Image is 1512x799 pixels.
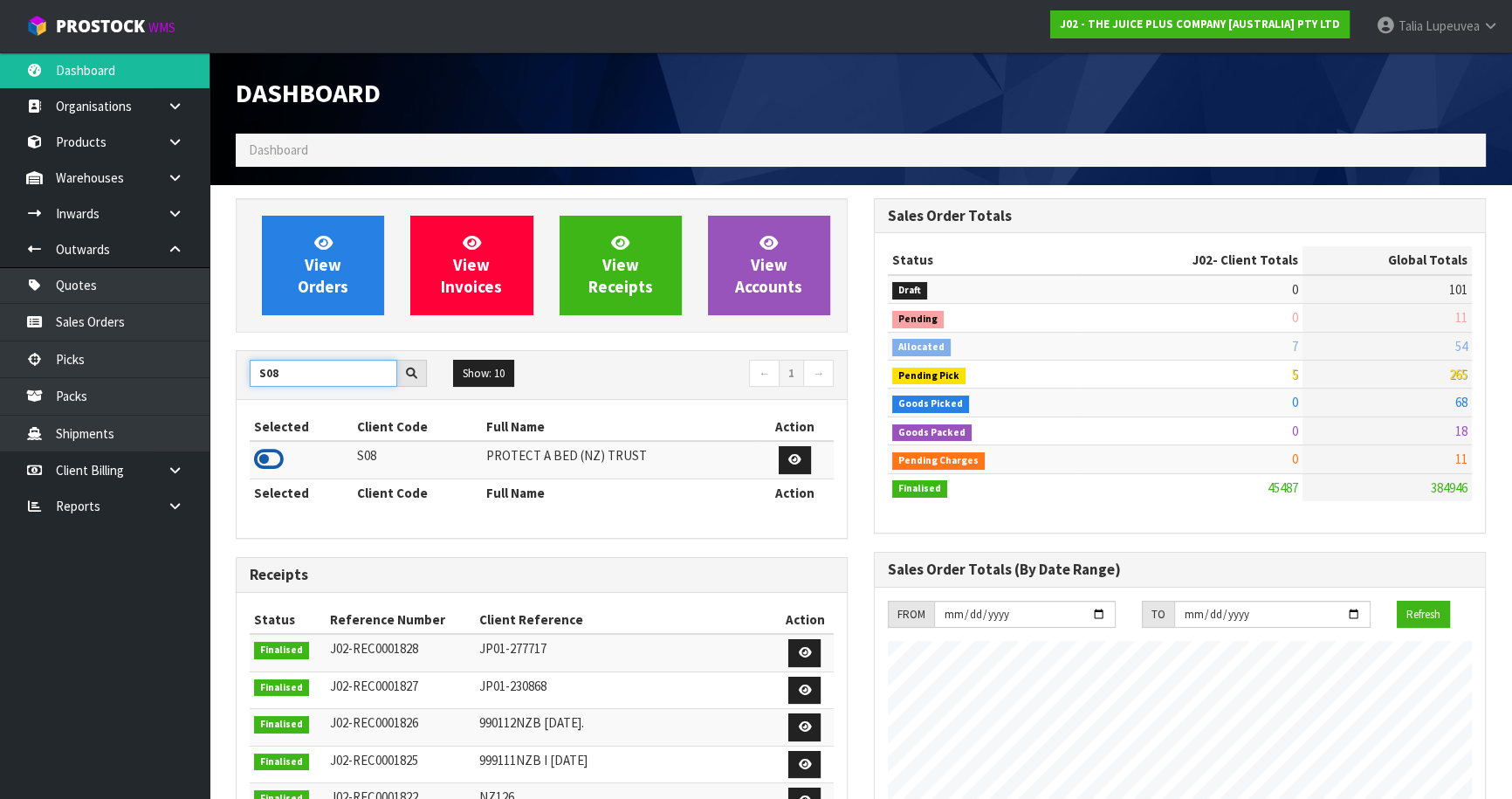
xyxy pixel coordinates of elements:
div: FROM [888,601,934,629]
span: J02-REC0001827 [330,678,418,694]
a: ViewOrders [262,216,384,315]
small: WMS [148,19,175,36]
span: Goods Picked [892,396,969,413]
span: Lupeuvea [1426,17,1480,34]
div: TO [1142,601,1174,629]
th: Status [250,606,326,634]
th: Full Name [482,479,756,506]
span: 101 [1449,281,1467,298]
span: Allocated [892,339,951,356]
input: Search clients [250,360,397,387]
a: J02 - THE JUICE PLUS COMPANY [AUSTRALIA] PTY LTD [1050,10,1350,38]
span: 0 [1292,451,1298,467]
span: Pending Charges [892,452,985,470]
th: Full Name [482,413,756,441]
a: → [803,360,834,388]
h3: Sales Order Totals (By Date Range) [888,561,1472,578]
span: JP01-277717 [479,640,546,657]
th: Global Totals [1302,246,1472,274]
a: 1 [779,360,804,388]
th: Selected [250,413,353,441]
span: 11 [1455,451,1467,467]
span: Finalised [254,754,309,771]
span: J02-REC0001828 [330,640,418,657]
a: ViewReceipts [560,216,682,315]
span: Dashboard [249,141,308,158]
span: View Receipts [588,232,653,298]
span: ProStock [56,15,145,38]
th: Client Code [353,479,481,506]
th: Reference Number [326,606,475,634]
span: 0 [1292,309,1298,326]
button: Show: 10 [453,360,514,388]
span: 999111NZB I [DATE] [479,752,588,768]
td: PROTECT A BED (NZ) TRUST [482,441,756,479]
nav: Page navigation [555,360,835,390]
span: View Orders [298,232,348,298]
span: 54 [1455,338,1467,355]
span: 18 [1455,423,1467,439]
span: J02-REC0001826 [330,714,418,731]
span: JP01-230868 [479,678,546,694]
h3: Sales Order Totals [888,208,1472,224]
span: 0 [1292,394,1298,410]
h3: Receipts [250,567,834,583]
a: ViewInvoices [410,216,533,315]
th: Action [756,413,834,441]
span: 990112NZB [DATE]. [479,714,584,731]
span: Pending [892,311,944,328]
span: View Invoices [441,232,502,298]
th: Selected [250,479,353,506]
span: J02-REC0001825 [330,752,418,768]
span: 11 [1455,309,1467,326]
span: 68 [1455,394,1467,410]
span: 0 [1292,423,1298,439]
span: 7 [1292,338,1298,355]
span: Goods Packed [892,424,972,442]
span: Dashboard [236,76,381,109]
a: ViewAccounts [708,216,830,315]
span: View Accounts [735,232,802,298]
span: Finalised [254,679,309,697]
span: Pending Pick [892,368,966,385]
span: Finalised [254,716,309,734]
button: Refresh [1397,601,1450,629]
span: Talia [1399,17,1423,34]
span: 5 [1292,366,1298,382]
th: Client Reference [475,606,776,634]
span: 384946 [1431,479,1467,496]
td: S08 [353,441,481,479]
span: 265 [1449,366,1467,382]
span: 0 [1292,281,1298,298]
th: Action [776,606,834,634]
span: J02 [1192,251,1213,268]
th: Action [756,479,834,506]
span: Finalised [254,642,309,659]
th: - Client Totals [1082,246,1302,274]
img: cube-alt.png [26,15,48,37]
th: Status [888,246,1082,274]
strong: J02 - THE JUICE PLUS COMPANY [AUSTRALIA] PTY LTD [1060,17,1340,31]
span: Draft [892,282,927,300]
span: 45487 [1268,479,1298,496]
th: Client Code [353,413,481,441]
a: ← [749,360,780,388]
span: Finalised [892,480,947,498]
